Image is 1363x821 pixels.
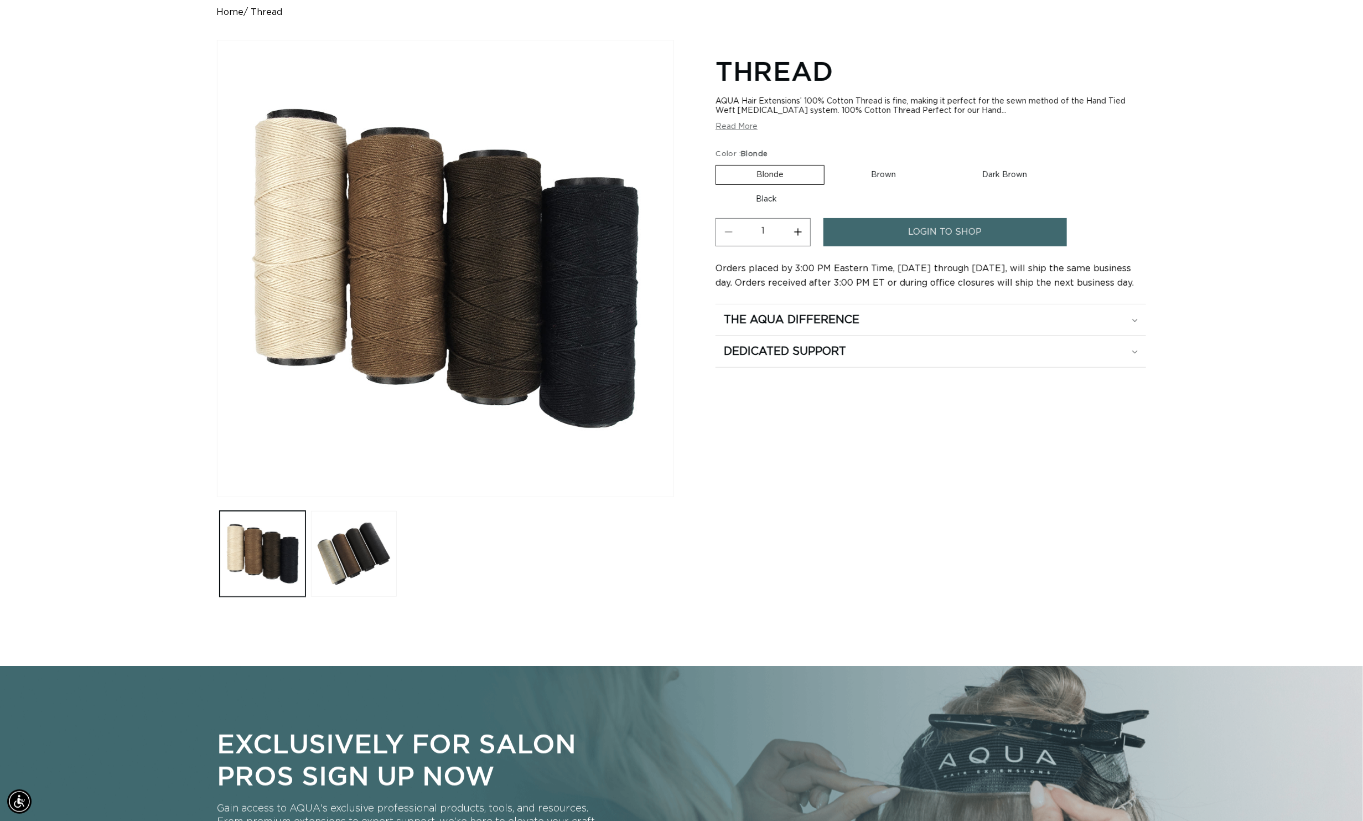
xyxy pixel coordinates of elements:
[716,304,1146,335] summary: The Aqua Difference
[716,54,1146,88] h1: Thread
[217,7,1147,18] nav: breadcrumbs
[716,97,1146,116] div: AQUA Hair Extensions’ 100% Cotton Thread is fine, making it perfect for the sewn method of the Ha...
[908,218,982,246] span: login to shop
[716,264,1134,287] span: Orders placed by 3:00 PM Eastern Time, [DATE] through [DATE], will ship the same business day. Or...
[823,218,1067,246] a: login to shop
[716,190,817,209] label: Black
[220,511,305,597] button: Load image 1 in gallery view
[716,165,825,185] label: Blonde
[741,151,768,158] span: Blonde
[716,149,769,160] legend: Color :
[716,122,758,132] button: Read More
[942,166,1067,184] label: Dark Brown
[7,789,32,814] div: Accessibility Menu
[217,40,674,600] media-gallery: Gallery Viewer
[251,7,282,18] span: Thread
[217,727,598,791] p: Exclusively for Salon Pros Sign Up Now
[724,313,859,327] h2: The Aqua Difference
[311,511,397,597] button: Load image 2 in gallery view
[217,7,244,18] a: Home
[724,344,846,359] h2: Dedicated Support
[716,336,1146,367] summary: Dedicated Support
[831,166,936,184] label: Brown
